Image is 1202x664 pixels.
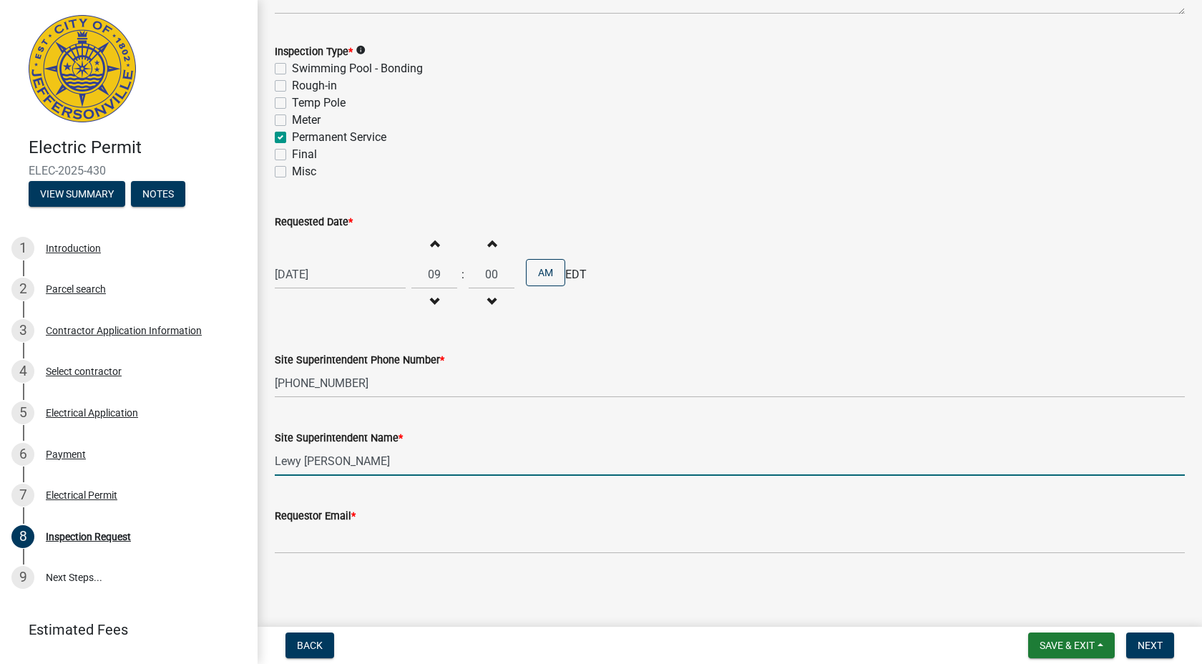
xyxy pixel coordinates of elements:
[11,278,34,301] div: 2
[1040,640,1095,651] span: Save & Exit
[11,525,34,548] div: 8
[46,490,117,500] div: Electrical Permit
[131,181,185,207] button: Notes
[457,266,469,283] div: :
[46,366,122,376] div: Select contractor
[29,181,125,207] button: View Summary
[11,319,34,342] div: 3
[29,189,125,200] wm-modal-confirm: Summary
[1138,640,1163,651] span: Next
[275,218,353,228] label: Requested Date
[292,163,316,180] label: Misc
[46,449,86,459] div: Payment
[46,408,138,418] div: Electrical Application
[1126,633,1174,658] button: Next
[275,47,353,57] label: Inspection Type
[46,326,202,336] div: Contractor Application Information
[1028,633,1115,658] button: Save & Exit
[565,266,587,283] span: EDT
[29,15,136,122] img: City of Jeffersonville, Indiana
[275,434,403,444] label: Site Superintendent Name
[46,284,106,294] div: Parcel search
[292,60,423,77] label: Swimming Pool - Bonding
[46,243,101,253] div: Introduction
[46,532,131,542] div: Inspection Request
[292,94,346,112] label: Temp Pole
[275,356,444,366] label: Site Superintendent Phone Number
[11,484,34,507] div: 7
[275,512,356,522] label: Requestor Email
[11,615,235,644] a: Estimated Fees
[356,45,366,55] i: info
[469,260,514,289] input: Minutes
[29,137,246,158] h4: Electric Permit
[11,566,34,589] div: 9
[29,164,229,177] span: ELEC-2025-430
[297,640,323,651] span: Back
[526,259,565,286] button: AM
[292,146,317,163] label: Final
[11,401,34,424] div: 5
[292,77,337,94] label: Rough-in
[411,260,457,289] input: Hours
[275,260,406,289] input: mm/dd/yyyy
[131,189,185,200] wm-modal-confirm: Notes
[11,237,34,260] div: 1
[11,360,34,383] div: 4
[285,633,334,658] button: Back
[292,129,386,146] label: Permanent Service
[292,112,321,129] label: Meter
[11,443,34,466] div: 6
